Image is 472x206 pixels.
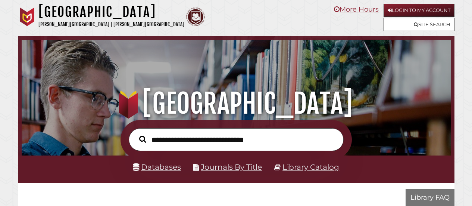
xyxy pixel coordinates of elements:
h1: [GEOGRAPHIC_DATA] [28,87,443,120]
a: Login to My Account [384,4,454,17]
img: Calvin University [18,7,37,26]
h1: [GEOGRAPHIC_DATA] [38,4,184,20]
button: Search [135,134,150,145]
i: Search [139,135,146,143]
a: Journals By Title [201,162,262,172]
a: Library Catalog [282,162,339,172]
a: Site Search [384,18,454,31]
img: Calvin Theological Seminary [186,7,205,26]
p: [PERSON_NAME][GEOGRAPHIC_DATA] | [PERSON_NAME][GEOGRAPHIC_DATA] [38,20,184,29]
a: More Hours [334,5,379,13]
a: Databases [133,162,181,172]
